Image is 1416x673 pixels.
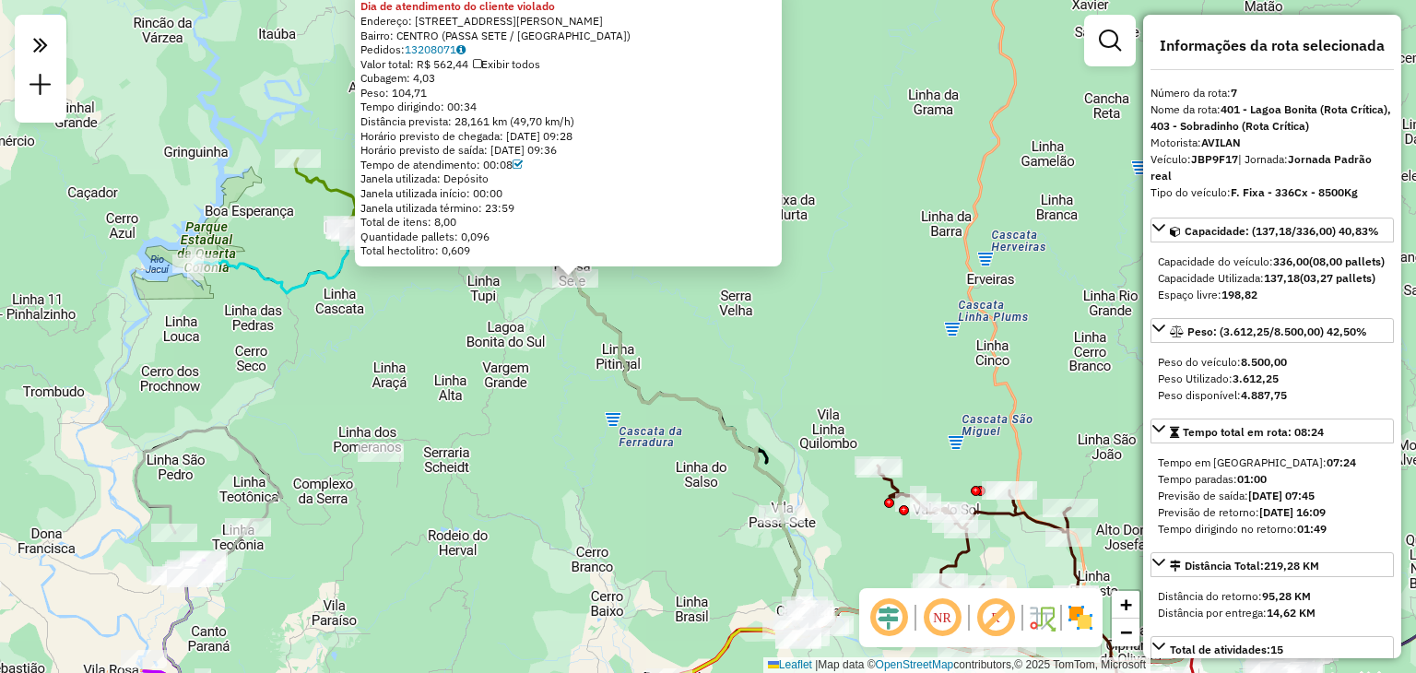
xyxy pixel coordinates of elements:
[1150,101,1394,135] div: Nome da rota:
[1158,471,1386,488] div: Tempo paradas:
[360,29,776,43] div: Bairro: CENTRO (PASSA SETE / [GEOGRAPHIC_DATA])
[513,158,523,171] a: Com service time
[1297,522,1327,536] strong: 01:49
[405,42,466,56] a: 13208071
[1327,455,1356,469] strong: 07:24
[1158,287,1386,303] div: Espaço livre:
[1201,136,1241,149] strong: AVILAN
[1158,588,1386,605] div: Distância do retorno:
[360,243,776,258] div: Total hectolitro: 0,609
[1267,606,1316,620] strong: 14,62 KM
[920,596,964,640] span: Ocultar NR
[360,129,776,144] div: Horário previsto de chegada: [DATE] 09:28
[1150,318,1394,343] a: Peso: (3.612,25/8.500,00) 42,50%
[1158,504,1386,521] div: Previsão de retorno:
[1027,603,1056,632] img: Fluxo de ruas
[1259,505,1326,519] strong: [DATE] 16:09
[1158,387,1386,404] div: Peso disponível:
[1150,184,1394,201] div: Tipo do veículo:
[1158,270,1386,287] div: Capacidade Utilizada:
[1300,271,1375,285] strong: (03,27 pallets)
[876,658,954,671] a: OpenStreetMap
[1221,288,1257,301] strong: 198,82
[1241,388,1287,402] strong: 4.887,75
[360,158,776,172] div: Tempo de atendimento: 00:08
[360,186,776,201] div: Janela utilizada início: 00:00
[1170,558,1319,574] div: Distância Total:
[1158,488,1386,504] div: Previsão de saída:
[456,44,466,55] i: Observações
[1112,591,1139,619] a: Zoom in
[1150,636,1394,661] a: Total de atividades:15
[1309,254,1385,268] strong: (08,00 pallets)
[358,443,404,462] div: Atividade não roteirizada - DAISE SIMA
[1150,347,1394,411] div: Peso: (3.612,25/8.500,00) 42,50%
[1150,85,1394,101] div: Número da rota:
[360,14,776,29] div: Endereço: [STREET_ADDRESS][PERSON_NAME]
[1091,22,1128,59] a: Exibir filtros
[360,230,776,244] div: Quantidade pallets: 0,096
[1237,472,1267,486] strong: 01:00
[360,201,776,216] div: Janela utilizada término: 23:59
[1150,419,1394,443] a: Tempo total em rota: 08:24
[22,26,59,65] em: Clique aqui para maximizar o painel
[1150,218,1394,242] a: Capacidade: (137,18/336,00) 40,83%
[1150,581,1394,629] div: Distância Total:219,28 KM
[1150,135,1394,151] div: Motorista:
[1112,619,1139,646] a: Zoom out
[1158,355,1287,369] span: Peso do veículo:
[1231,185,1358,199] strong: F. Fixa - 336Cx - 8500Kg
[768,658,812,671] a: Leaflet
[22,66,59,108] a: Nova sessão e pesquisa
[1270,643,1283,656] strong: 15
[1191,152,1238,166] strong: JBP9F17
[1233,372,1279,385] strong: 3.612,25
[763,657,1150,673] div: Map data © contributors,© 2025 TomTom, Microsoft
[867,596,911,640] span: Ocultar deslocamento
[1066,603,1095,632] img: Exibir/Ocultar setores
[1158,605,1386,621] div: Distância por entrega:
[360,114,776,129] div: Distância prevista: 28,161 km (49,70 km/h)
[1158,521,1386,537] div: Tempo dirigindo no retorno:
[360,86,427,100] span: Peso: 104,71
[1120,620,1132,643] span: −
[1150,552,1394,577] a: Distância Total:219,28 KM
[1273,254,1309,268] strong: 336,00
[1170,643,1283,656] span: Total de atividades:
[1158,455,1386,471] div: Tempo em [GEOGRAPHIC_DATA]:
[1248,489,1315,502] strong: [DATE] 07:45
[1150,151,1394,184] div: Veículo:
[473,57,540,71] span: Exibir todos
[1120,593,1132,616] span: +
[360,143,776,158] div: Horário previsto de saída: [DATE] 09:36
[815,658,818,671] span: |
[1241,355,1287,369] strong: 8.500,00
[1158,254,1386,270] div: Capacidade do veículo:
[1150,102,1391,133] strong: 401 - Lagoa Bonita (Rota Crítica), 403 - Sobradinho (Rota Crítica)
[360,71,435,85] span: Cubagem: 4,03
[1264,559,1319,573] span: 219,28 KM
[1150,447,1394,545] div: Tempo total em rota: 08:24
[1150,152,1372,183] span: | Jornada:
[973,596,1018,640] span: Exibir rótulo
[360,215,776,230] div: Total de itens: 8,00
[1185,224,1379,238] span: Capacidade: (137,18/336,00) 40,83%
[360,57,776,72] div: Valor total: R$ 562,44
[1187,325,1367,338] span: Peso: (3.612,25/8.500,00) 42,50%
[360,42,776,57] div: Pedidos:
[1150,246,1394,311] div: Capacidade: (137,18/336,00) 40,83%
[1183,425,1324,439] span: Tempo total em rota: 08:24
[360,100,776,114] div: Tempo dirigindo: 00:34
[1158,371,1386,387] div: Peso Utilizado:
[1231,86,1237,100] strong: 7
[1262,589,1311,603] strong: 95,28 KM
[360,171,776,186] div: Janela utilizada: Depósito
[1150,37,1394,54] h4: Informações da rota selecionada
[1264,271,1300,285] strong: 137,18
